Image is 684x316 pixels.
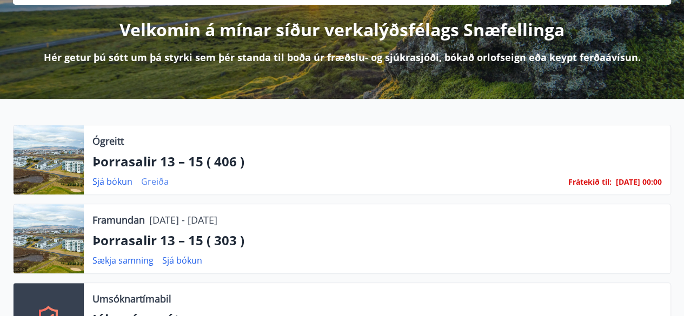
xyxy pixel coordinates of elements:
[92,176,132,187] a: Sjá bókun
[92,152,662,171] p: Þorrasalir 13 – 15 ( 406 )
[92,254,154,266] a: Sækja samning
[92,213,145,227] p: Framundan
[568,176,612,188] span: Frátekið til :
[616,177,662,187] span: [DATE] 00:00
[92,231,662,250] p: Þorrasalir 13 – 15 ( 303 )
[119,18,565,42] p: Velkomin á mínar síður verkalýðsfélags Snæfellinga
[141,176,169,187] a: Greiða
[92,134,124,148] p: Ógreitt
[44,50,641,64] p: Hér getur þú sótt um þá styrki sem þér standa til boða úr fræðslu- og sjúkrasjóði, bókað orlofsei...
[149,213,217,227] p: [DATE] - [DATE]
[162,254,202,266] a: Sjá bókun
[92,292,171,306] p: Umsóknartímabil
